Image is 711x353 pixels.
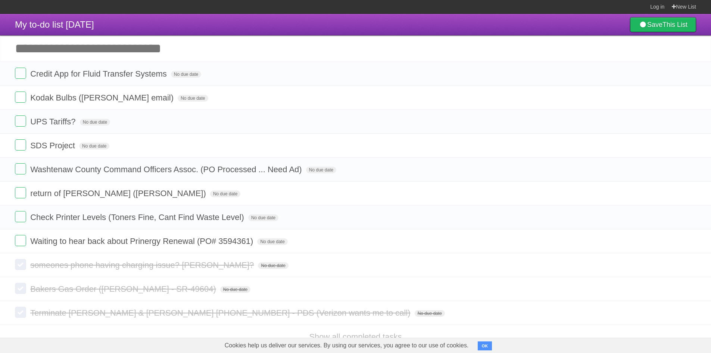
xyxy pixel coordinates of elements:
[30,189,208,198] span: return of [PERSON_NAME] ([PERSON_NAME])
[80,119,110,126] span: No due date
[258,262,288,269] span: No due date
[30,236,255,246] span: Waiting to hear back about Prinergy Renewal (PO# 3594361)
[30,69,169,78] span: Credit App for Fluid Transfer Systems
[220,286,250,293] span: No due date
[15,307,26,318] label: Done
[30,141,77,150] span: SDS Project
[15,139,26,151] label: Done
[217,338,476,353] span: Cookies help us deliver our services. By using our services, you agree to our use of cookies.
[171,71,201,78] span: No due date
[662,21,687,28] b: This List
[15,68,26,79] label: Done
[478,341,492,350] button: OK
[30,213,246,222] span: Check Printer Levels (Toners Fine, Cant Find Waste Level)
[30,260,256,270] span: someones phone having charging issue? [PERSON_NAME]?
[415,310,445,317] span: No due date
[630,17,696,32] a: SaveThis List
[248,214,278,221] span: No due date
[30,117,77,126] span: UPS Tariffs?
[257,238,287,245] span: No due date
[30,308,412,318] span: Terminate [PERSON_NAME] & [PERSON_NAME] [PHONE_NUMBER] - PDS (Verizon wants me to call)
[15,283,26,294] label: Done
[306,167,336,173] span: No due date
[178,95,208,102] span: No due date
[309,332,402,341] a: Show all completed tasks
[15,92,26,103] label: Done
[15,163,26,174] label: Done
[15,115,26,127] label: Done
[15,235,26,246] label: Done
[30,165,304,174] span: Washtenaw County Command Officers Assoc. (PO Processed ... Need Ad)
[15,259,26,270] label: Done
[79,143,109,149] span: No due date
[30,93,175,102] span: Kodak Bulbs ([PERSON_NAME] email)
[15,211,26,222] label: Done
[30,284,218,294] span: Bakers Gas Order ([PERSON_NAME] - SR-49604)
[15,19,94,30] span: My to-do list [DATE]
[15,187,26,198] label: Done
[210,191,240,197] span: No due date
